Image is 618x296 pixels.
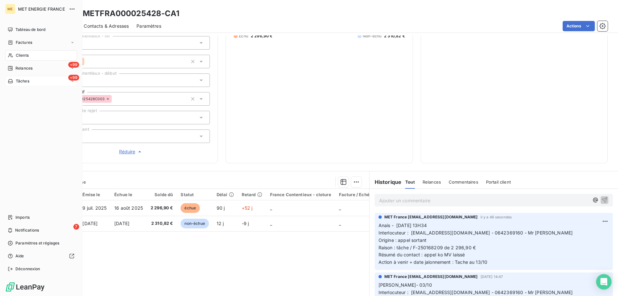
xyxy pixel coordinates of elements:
[136,23,161,29] span: Paramètres
[384,33,405,39] span: 2 310,82 €
[82,192,107,197] div: Émise le
[181,192,209,197] div: Statut
[481,275,503,279] span: [DATE] 14:47
[449,179,478,185] span: Commentaires
[151,220,173,227] span: 2 310,82 €
[251,33,273,39] span: 2 296,90 €
[18,6,65,12] span: MET ENERGIE FRANCE
[370,178,402,186] h6: Historique
[384,214,478,220] span: MET France [EMAIL_ADDRESS][DOMAIN_NAME]
[15,65,33,71] span: Relances
[181,203,200,213] span: échue
[563,21,595,31] button: Actions
[114,205,143,211] span: 16 août 2025
[217,192,234,197] div: Délai
[5,282,45,292] img: Logo LeanPay
[114,221,129,226] span: [DATE]
[379,290,573,295] span: Interlocuteur : [EMAIL_ADDRESS][DOMAIN_NAME] - 0642369160 - Mr [PERSON_NAME]
[270,192,331,197] div: France Contentieux - cloture
[217,205,225,211] span: 90 j
[379,252,465,257] span: Résumé du contact : appel ko MV laissé
[73,224,79,230] span: 7
[339,221,341,226] span: _
[52,148,210,155] button: Réduire
[405,179,415,185] span: Tout
[379,223,427,228] span: Anais - [DATE] 13H34
[15,215,30,220] span: Imports
[16,78,29,84] span: Tâches
[15,240,59,246] span: Paramètres et réglages
[379,259,488,265] span: Action à venir + date jalonnement : Tache au 13/10
[596,274,612,290] div: Open Intercom Messenger
[5,4,15,14] div: ME
[379,230,573,235] span: Interlocuteur : [EMAIL_ADDRESS][DOMAIN_NAME] - 0642369160 - Mr [PERSON_NAME]
[270,205,272,211] span: _
[112,96,117,102] input: Ajouter une valeur
[242,221,249,226] span: -9 j
[379,282,432,288] span: [PERSON_NAME]- 03/10
[339,192,383,197] div: Facture / Echéancier
[15,266,40,272] span: Déconnexion
[363,33,381,39] span: Non-échu
[379,245,476,250] span: Raison : tâche / F-250168209 de 2 296,90 €
[242,205,253,211] span: +52 j
[239,33,248,39] span: Échu
[5,251,77,261] a: Aide
[15,227,39,233] span: Notifications
[57,8,179,19] h3: MGA - METFRA000025428-CA1
[16,40,32,45] span: Factures
[84,59,89,64] input: Ajouter une valeur
[16,53,29,58] span: Clients
[339,205,341,211] span: _
[270,221,272,226] span: _
[481,215,512,219] span: il y a 46 secondes
[151,192,173,197] div: Solde dû
[384,274,478,280] span: MET France [EMAIL_ADDRESS][DOMAIN_NAME]
[84,23,129,29] span: Contacts & Adresses
[15,27,45,33] span: Tableau de bord
[217,221,224,226] span: 12 j
[82,221,98,226] span: [DATE]
[486,179,511,185] span: Portail client
[423,179,441,185] span: Relances
[379,237,426,243] span: Origine : appel sortant
[15,253,24,259] span: Aide
[68,62,79,68] span: +99
[151,205,173,211] span: 2 296,90 €
[82,205,107,211] span: 9 juil. 2025
[68,75,79,81] span: +99
[181,219,209,228] span: non-échue
[114,192,143,197] div: Échue le
[119,148,143,155] span: Réduire
[242,192,262,197] div: Retard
